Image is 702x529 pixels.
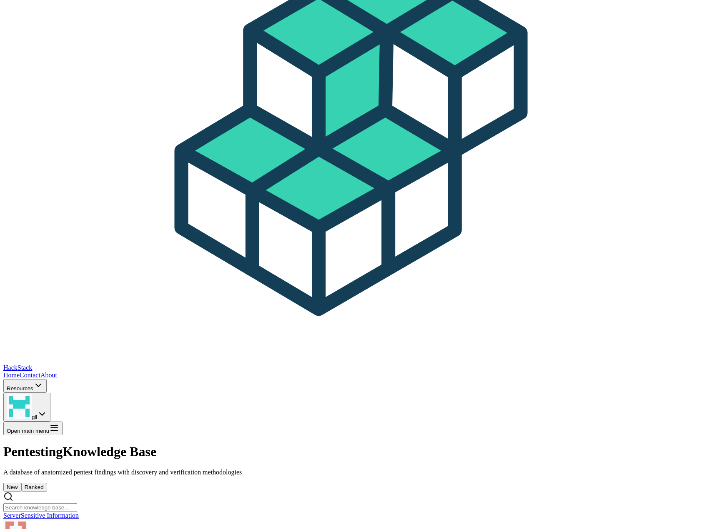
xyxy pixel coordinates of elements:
span: Sensitive Information [21,512,79,519]
a: Home [3,372,20,379]
h1: Pentesting [3,444,699,459]
button: Ranked [21,483,47,492]
button: New [3,483,21,492]
p: A database of anatomized pentest findings with discovery and verification methodologies [3,469,699,476]
span: Hack [3,364,32,371]
img: gil [7,394,32,419]
button: Resources [3,379,47,393]
button: gil [3,393,50,422]
span: Knowledge Base [63,444,156,459]
span: gil [32,414,37,420]
span: Open main menu [7,428,49,434]
a: HackStack [3,357,699,371]
span: Stack [18,364,33,371]
span: Resources [7,385,33,392]
input: Search knowledge base... [3,503,77,512]
button: Open main menu [3,422,63,435]
span: Server [3,512,21,519]
a: About [40,372,57,379]
a: Contact [20,372,40,379]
